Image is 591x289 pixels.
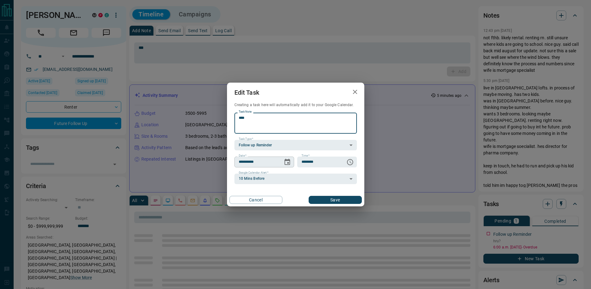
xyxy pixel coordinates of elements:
[344,156,356,168] button: Choose time, selected time is 6:00 AM
[234,140,357,150] div: Follow up Reminder
[234,174,357,184] div: 10 Mins Before
[302,154,310,158] label: Time
[234,102,357,108] p: Creating a task here will automatically add it to your Google Calendar.
[239,137,253,141] label: Task Type
[229,196,282,204] button: Cancel
[309,196,362,204] button: Save
[239,171,268,175] label: Google Calendar Alert
[239,154,246,158] label: Date
[239,110,251,114] label: Task Note
[281,156,293,168] button: Choose date, selected date is Aug 14, 2025
[227,83,267,102] h2: Edit Task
